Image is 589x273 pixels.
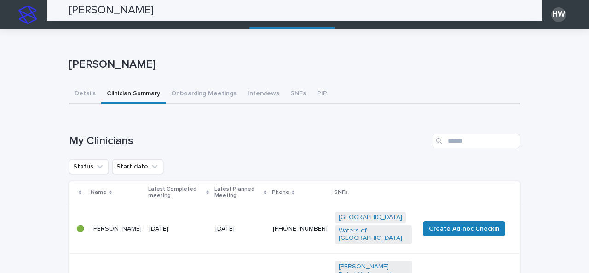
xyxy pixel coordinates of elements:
p: 🟢 [76,225,84,233]
button: Create Ad-hoc Checkin [423,221,505,236]
p: Latest Planned Meeting [214,184,261,201]
a: [GEOGRAPHIC_DATA] [339,214,402,221]
p: [PERSON_NAME] [92,225,142,233]
button: Clinician Summary [101,85,166,104]
a: Waters of [GEOGRAPHIC_DATA] [339,227,408,243]
p: [DATE] [215,225,266,233]
p: Latest Completed meeting [148,184,204,201]
button: Interviews [242,85,285,104]
p: Phone [272,187,289,197]
input: Search [433,134,520,148]
button: SNFs [285,85,312,104]
button: Onboarding Meetings [166,85,242,104]
button: PIP [312,85,333,104]
p: Name [91,187,107,197]
p: SNFs [334,187,348,197]
button: Start date [112,159,163,174]
div: HW [551,7,566,22]
button: Details [69,85,101,104]
a: [PHONE_NUMBER] [273,226,328,232]
span: Create Ad-hoc Checkin [429,224,499,233]
tr: 🟢[PERSON_NAME][DATE][DATE][PHONE_NUMBER][GEOGRAPHIC_DATA] Waters of [GEOGRAPHIC_DATA] Create Ad-h... [69,204,520,253]
p: [PERSON_NAME] [69,58,516,71]
p: [DATE] [149,225,208,233]
h1: My Clinicians [69,134,429,148]
button: Status [69,159,109,174]
img: stacker-logo-s-only.png [18,6,37,24]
